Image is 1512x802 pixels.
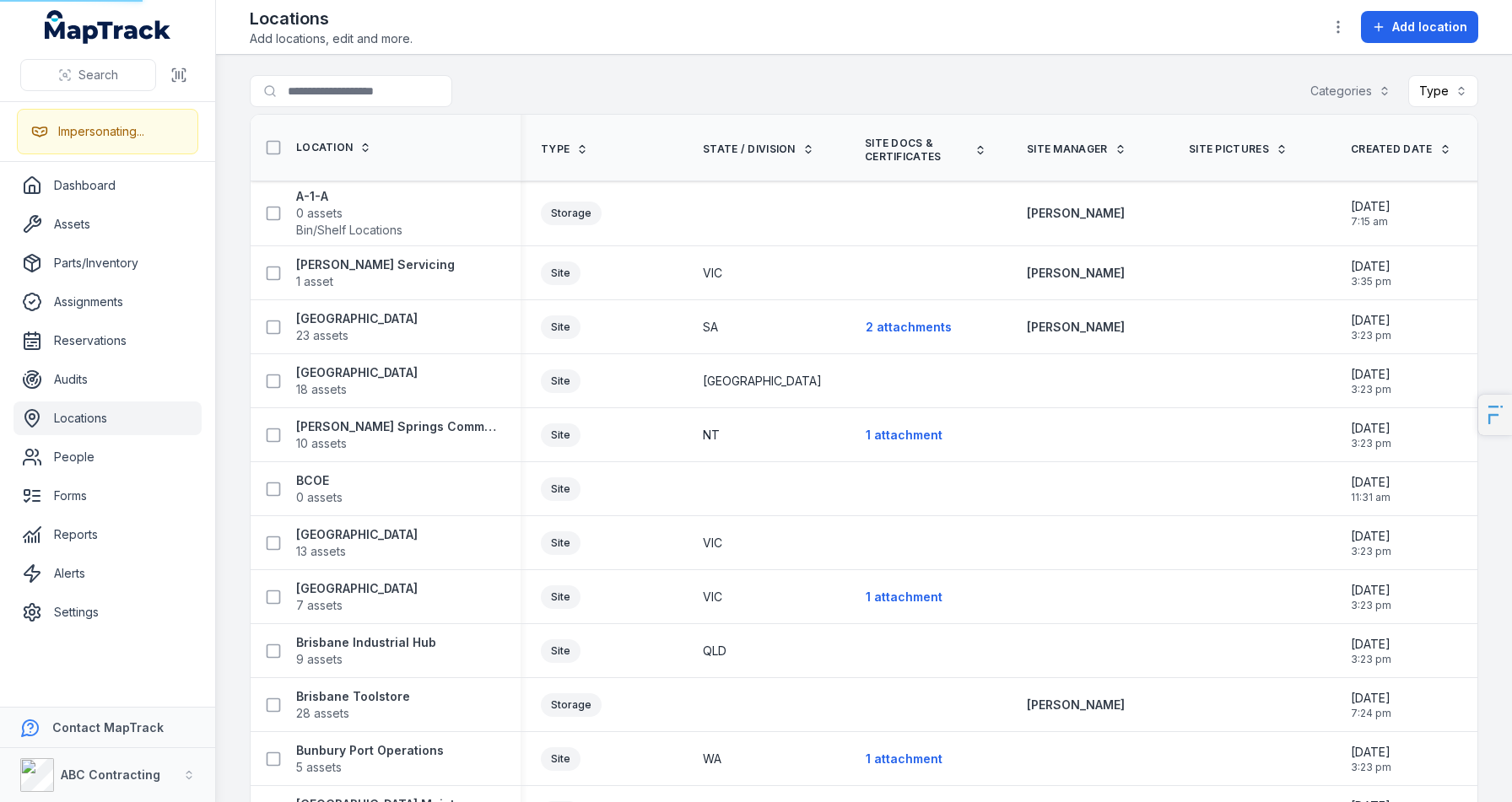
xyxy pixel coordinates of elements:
[45,10,171,44] a: MapTrack
[296,327,348,344] span: 23 assets
[296,580,418,614] a: [GEOGRAPHIC_DATA]7 assets
[1351,690,1391,707] span: [DATE]
[541,585,580,609] div: Site
[1351,690,1391,720] time: 23/01/2025, 7:24:08 pm
[541,531,580,555] div: Site
[296,418,500,435] strong: [PERSON_NAME] Springs Commercial Hub
[296,526,418,543] strong: [GEOGRAPHIC_DATA]
[296,188,402,205] strong: A-1-A
[13,363,202,396] a: Audits
[296,597,343,614] span: 7 assets
[1351,636,1391,666] time: 05/02/2025, 3:23:04 pm
[703,319,718,336] span: SA
[1027,265,1125,282] a: [PERSON_NAME]
[296,364,418,398] a: [GEOGRAPHIC_DATA]18 assets
[541,143,588,156] a: Type
[13,401,202,435] a: Locations
[296,759,342,776] span: 5 assets
[13,207,202,241] a: Assets
[1351,143,1451,156] a: Created Date
[296,381,347,398] span: 18 assets
[296,705,349,722] span: 28 assets
[541,693,602,717] div: Storage
[1351,636,1391,653] span: [DATE]
[541,143,570,156] span: Type
[250,30,413,47] span: Add locations, edit and more.
[1351,545,1391,558] span: 3:23 pm
[1299,75,1401,107] button: Categories
[13,169,202,202] a: Dashboard
[1027,697,1125,713] a: [PERSON_NAME]
[13,479,202,513] a: Forms
[1351,312,1391,342] time: 05/02/2025, 3:23:04 pm
[1351,143,1433,156] span: Created Date
[296,256,455,273] strong: [PERSON_NAME] Servicing
[1189,143,1288,156] a: Site pictures
[296,472,343,489] strong: BCOE
[1351,198,1390,215] span: [DATE]
[1392,19,1467,35] span: Add location
[296,435,347,452] span: 10 assets
[865,581,943,613] button: 1 attachment
[296,188,402,239] a: A-1-A0 assetsBin/Shelf Locations
[703,143,814,156] a: State / Division
[296,634,436,651] strong: Brisbane Industrial Hub
[296,472,343,506] a: BCOE0 assets
[703,143,796,156] span: State / Division
[1351,420,1391,437] span: [DATE]
[296,364,418,381] strong: [GEOGRAPHIC_DATA]
[541,423,580,447] div: Site
[1351,582,1391,599] span: [DATE]
[865,137,968,164] span: Site Docs & Certificates
[1351,761,1391,774] span: 3:23 pm
[296,310,418,327] strong: [GEOGRAPHIC_DATA]
[1351,198,1390,229] time: 01/07/2025, 7:15:11 am
[296,273,333,290] span: 1 asset
[703,427,720,444] span: NT
[1351,275,1391,288] span: 3:35 pm
[13,557,202,590] a: Alerts
[1351,707,1391,720] span: 7:24 pm
[865,311,953,343] button: 2 attachments
[703,643,726,659] span: QLD
[703,751,721,767] span: WA
[1351,474,1390,491] span: [DATE]
[296,526,418,560] a: [GEOGRAPHIC_DATA]13 assets
[61,767,160,782] strong: ABC Contracting
[1351,528,1391,558] time: 05/02/2025, 3:23:04 pm
[78,67,118,83] span: Search
[1408,75,1478,107] button: Type
[20,59,156,91] button: Search
[1027,143,1108,156] span: Site Manager
[296,141,371,154] a: Location
[1351,215,1390,229] span: 7:15 am
[1351,258,1391,288] time: 30/06/2025, 3:35:12 pm
[296,141,353,154] span: Location
[541,202,602,225] div: Storage
[296,222,402,239] span: Bin/Shelf Locations
[1027,205,1125,222] a: [PERSON_NAME]
[541,477,580,501] div: Site
[1351,528,1391,545] span: [DATE]
[296,651,343,668] span: 9 assets
[296,634,436,668] a: Brisbane Industrial Hub9 assets
[296,205,343,222] span: 0 assets
[58,123,144,140] div: Impersonating...
[296,688,410,705] strong: Brisbane Toolstore
[703,265,722,282] span: VIC
[296,489,343,506] span: 0 assets
[1189,143,1269,156] span: Site pictures
[296,742,444,776] a: Bunbury Port Operations5 assets
[1351,312,1391,329] span: [DATE]
[865,137,986,164] a: Site Docs & Certificates
[1351,599,1391,612] span: 3:23 pm
[13,595,202,629] a: Settings
[1351,744,1391,761] span: [DATE]
[541,639,580,663] div: Site
[1027,319,1125,336] a: [PERSON_NAME]
[541,261,580,285] div: Site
